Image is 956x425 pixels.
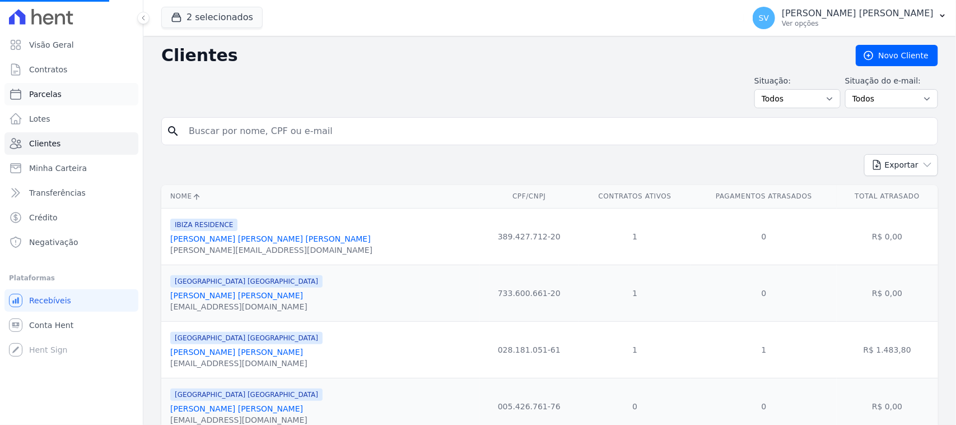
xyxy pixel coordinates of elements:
span: Visão Geral [29,39,74,50]
span: Conta Hent [29,320,73,331]
td: 1 [579,208,692,265]
td: R$ 0,00 [837,265,938,321]
button: 2 selecionados [161,7,263,28]
a: Minha Carteira [4,157,138,179]
a: Recebíveis [4,289,138,312]
td: 733.600.661-20 [480,265,579,321]
span: [GEOGRAPHIC_DATA] [GEOGRAPHIC_DATA] [170,389,323,401]
a: Transferências [4,182,138,204]
input: Buscar por nome, CPF ou e-mail [182,120,933,142]
th: Contratos Ativos [579,185,692,208]
a: Lotes [4,108,138,130]
span: Negativação [29,237,78,248]
th: Pagamentos Atrasados [691,185,836,208]
div: Plataformas [9,271,134,285]
span: Transferências [29,187,86,198]
td: 0 [691,208,836,265]
td: 028.181.051-61 [480,321,579,378]
td: 1 [579,321,692,378]
label: Situação: [754,75,841,87]
span: SV [759,14,769,22]
span: Recebíveis [29,295,71,306]
td: R$ 1.483,80 [837,321,938,378]
a: [PERSON_NAME] [PERSON_NAME] [170,291,303,300]
a: Crédito [4,206,138,229]
td: 1 [691,321,836,378]
a: [PERSON_NAME] [PERSON_NAME] [PERSON_NAME] [170,234,371,243]
a: Visão Geral [4,34,138,56]
td: 389.427.712-20 [480,208,579,265]
th: CPF/CNPJ [480,185,579,208]
th: Nome [161,185,480,208]
a: Parcelas [4,83,138,105]
span: [GEOGRAPHIC_DATA] [GEOGRAPHIC_DATA] [170,332,323,344]
button: Exportar [864,154,938,176]
h2: Clientes [161,45,838,66]
th: Total Atrasado [837,185,938,208]
button: SV [PERSON_NAME] [PERSON_NAME] Ver opções [744,2,956,34]
span: IBIZA RESIDENCE [170,219,237,231]
span: Parcelas [29,89,62,100]
label: Situação do e-mail: [845,75,938,87]
a: Contratos [4,58,138,81]
div: [EMAIL_ADDRESS][DOMAIN_NAME] [170,301,323,312]
a: Novo Cliente [856,45,938,66]
td: R$ 0,00 [837,208,938,265]
td: 0 [691,265,836,321]
span: Minha Carteira [29,163,87,174]
span: Clientes [29,138,60,149]
span: [GEOGRAPHIC_DATA] [GEOGRAPHIC_DATA] [170,275,323,288]
div: [PERSON_NAME][EMAIL_ADDRESS][DOMAIN_NAME] [170,244,372,256]
a: [PERSON_NAME] [PERSON_NAME] [170,404,303,413]
td: 1 [579,265,692,321]
a: [PERSON_NAME] [PERSON_NAME] [170,348,303,357]
p: [PERSON_NAME] [PERSON_NAME] [782,8,934,19]
span: Lotes [29,113,50,124]
div: [EMAIL_ADDRESS][DOMAIN_NAME] [170,358,323,369]
span: Crédito [29,212,58,223]
span: Contratos [29,64,67,75]
a: Conta Hent [4,314,138,336]
a: Negativação [4,231,138,253]
i: search [166,124,180,138]
p: Ver opções [782,19,934,28]
a: Clientes [4,132,138,155]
